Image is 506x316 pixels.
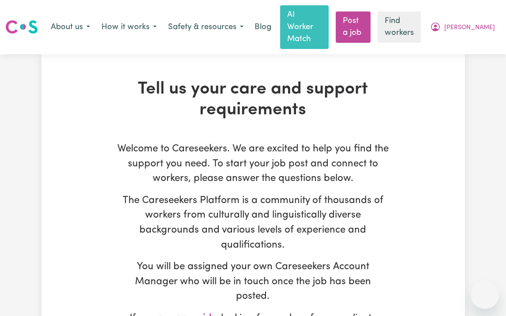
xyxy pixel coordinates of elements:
[117,79,389,120] h1: Tell us your care and support requirements
[5,17,38,37] a: Careseekers logo
[5,19,38,35] img: Careseekers logo
[444,23,495,33] span: [PERSON_NAME]
[162,18,249,37] button: Safety & resources
[45,18,96,37] button: About us
[424,18,501,37] button: My Account
[117,193,389,252] p: The Careseekers Platform is a community of thousands of workers from culturally and linguisticall...
[280,5,329,49] a: AI Worker Match
[117,142,389,186] p: Welcome to Careseekers. We are excited to help you find the support you need. To start your job p...
[117,260,389,304] p: You will be assigned your own Careseekers Account Manager who will be in touch once the job has b...
[471,281,499,309] iframe: Button to launch messaging window
[336,11,371,43] a: Post a job
[96,18,162,37] button: How it works
[378,11,421,43] a: Find workers
[249,18,277,37] a: Blog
